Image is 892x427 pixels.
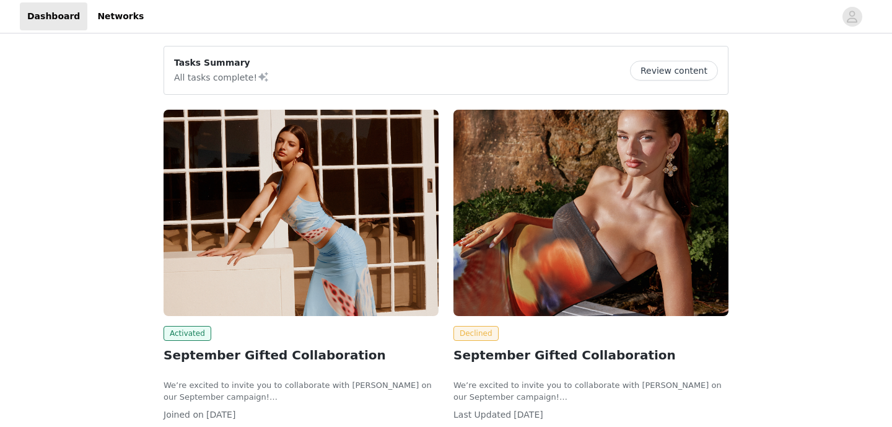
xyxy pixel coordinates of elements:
p: We’re excited to invite you to collaborate with [PERSON_NAME] on our September campaign! [164,379,439,403]
a: Dashboard [20,2,87,30]
span: Activated [164,326,211,341]
p: All tasks complete! [174,69,269,84]
span: Last Updated [453,410,511,420]
p: We’re excited to invite you to collaborate with [PERSON_NAME] on our September campaign! [453,379,728,403]
a: Networks [90,2,151,30]
span: Joined on [164,410,204,420]
span: [DATE] [206,410,235,420]
div: avatar [846,7,858,27]
span: [DATE] [514,410,543,420]
button: Review content [630,61,718,81]
h2: September Gifted Collaboration [164,346,439,364]
img: Peppermayo EU [453,110,728,316]
span: Declined [453,326,499,341]
img: Peppermayo CA [164,110,439,316]
h2: September Gifted Collaboration [453,346,728,364]
p: Tasks Summary [174,56,269,69]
